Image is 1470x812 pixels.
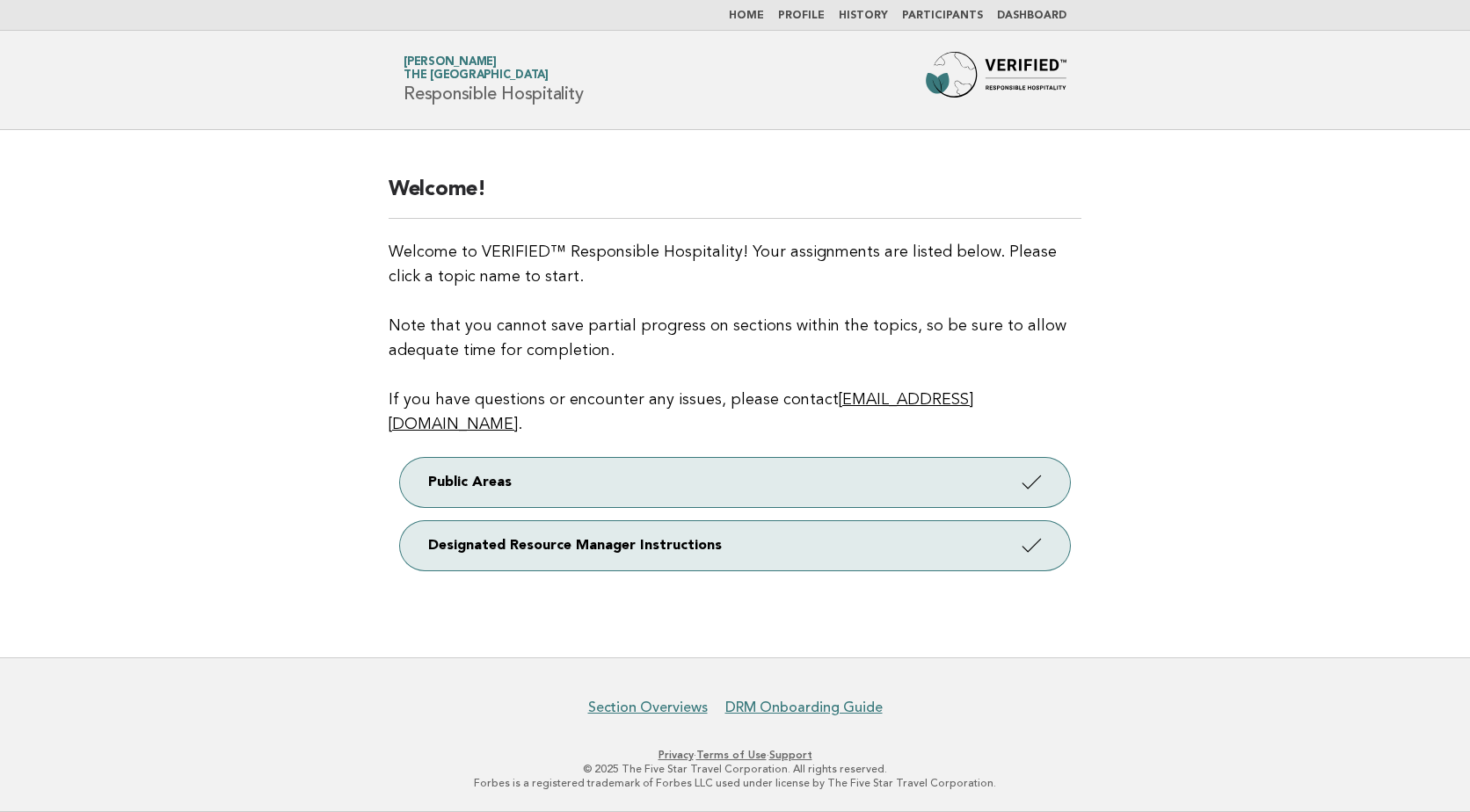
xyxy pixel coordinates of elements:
h1: Responsible Hospitality [404,57,583,103]
a: Public Areas [400,458,1070,507]
a: Designated Resource Manager Instructions [400,521,1070,570]
a: Participants [902,11,983,21]
a: [EMAIL_ADDRESS][DOMAIN_NAME] [389,392,973,432]
a: Terms of Use [696,749,767,761]
h2: Welcome! [389,176,1081,219]
a: Section Overviews [588,699,708,716]
a: Profile [778,11,825,21]
a: History [839,11,888,21]
p: Welcome to VERIFIED™ Responsible Hospitality! Your assignments are listed below. Please click a t... [389,240,1081,437]
a: Dashboard [997,11,1066,21]
a: Support [769,749,812,761]
p: Forbes is a registered trademark of Forbes LLC used under license by The Five Star Travel Corpora... [197,776,1273,790]
a: Privacy [659,749,694,761]
a: Home [729,11,764,21]
img: Forbes Travel Guide [926,52,1066,108]
p: · · [197,748,1273,762]
p: © 2025 The Five Star Travel Corporation. All rights reserved. [197,762,1273,776]
a: [PERSON_NAME]The [GEOGRAPHIC_DATA] [404,56,549,81]
span: The [GEOGRAPHIC_DATA] [404,70,549,82]
a: DRM Onboarding Guide [725,699,883,716]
